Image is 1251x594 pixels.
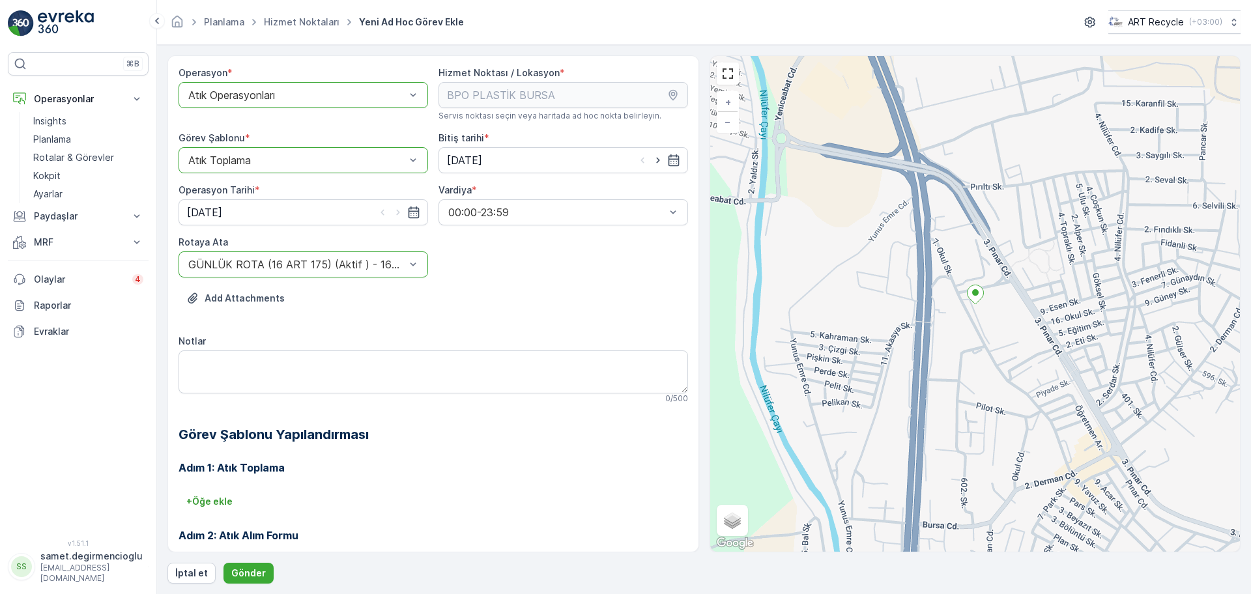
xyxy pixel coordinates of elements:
[34,236,122,249] p: MRF
[725,116,731,127] span: −
[33,115,66,128] p: Insights
[223,563,274,584] button: Gönder
[179,288,293,309] button: Dosya Yükle
[33,133,71,146] p: Planlama
[8,292,149,318] a: Raporlar
[8,10,34,36] img: logo
[40,563,143,584] p: [EMAIL_ADDRESS][DOMAIN_NAME]
[264,16,339,27] a: Hizmet Noktaları
[28,185,149,203] a: Ayarlar
[204,16,244,27] a: Planlama
[1108,10,1241,34] button: ART Recycle(+03:00)
[1108,15,1123,29] img: image_23.png
[186,495,233,508] p: + Öğe ekle
[718,64,738,83] a: View Fullscreen
[8,266,149,292] a: Olaylar4
[439,132,484,143] label: Bitiş tarihi
[179,132,245,143] label: Görev Şablonu
[179,199,428,225] input: dd/mm/yyyy
[40,550,143,563] p: samet.degirmencioglu
[725,96,731,107] span: +
[439,82,688,108] input: BPO PLASTİK BURSA
[713,535,756,552] a: Bu bölgeyi Google Haritalar'da açın (yeni pencerede açılır)
[179,335,206,346] label: Notlar
[8,229,149,255] button: MRF
[1189,17,1222,27] p: ( +03:00 )
[135,274,141,285] p: 4
[28,148,149,167] a: Rotalar & Görevler
[439,67,560,78] label: Hizmet Noktası / Lokasyon
[8,86,149,112] button: Operasyonlar
[713,535,756,552] img: Google
[179,491,240,512] button: +Öğe ekle
[8,318,149,345] a: Evraklar
[34,325,143,338] p: Evraklar
[170,20,184,31] a: Ana Sayfa
[665,393,688,404] p: 0 / 500
[179,528,688,543] h3: Adım 2: Atık Alım Formu
[179,236,228,247] label: Rotaya Ata
[439,111,661,121] span: Servis noktası seçin veya haritada ad hoc nokta belirleyin.
[8,203,149,229] button: Paydaşlar
[33,151,114,164] p: Rotalar & Görevler
[1128,16,1184,29] p: ART Recycle
[179,67,227,78] label: Operasyon
[231,567,266,580] p: Gönder
[439,147,688,173] input: dd/mm/yyyy
[11,556,32,577] div: SS
[8,550,149,584] button: SSsamet.degirmencioglu[EMAIL_ADDRESS][DOMAIN_NAME]
[34,92,122,106] p: Operasyonlar
[439,184,472,195] label: Vardiya
[175,567,208,580] p: İptal et
[356,16,467,29] span: Yeni Ad Hoc Görev Ekle
[179,460,688,475] h3: Adım 1: Atık Toplama
[205,292,285,305] p: Add Attachments
[34,210,122,223] p: Paydaşlar
[28,167,149,185] a: Kokpit
[8,539,149,547] span: v 1.51.1
[34,273,124,286] p: Olaylar
[179,425,688,444] h2: Görev Şablonu Yapılandırması
[718,506,747,535] a: Layers
[28,112,149,130] a: Insights
[167,563,216,584] button: İptal et
[34,299,143,312] p: Raporlar
[33,188,63,201] p: Ayarlar
[718,112,738,132] a: Uzaklaştır
[179,184,255,195] label: Operasyon Tarihi
[718,92,738,112] a: Yakınlaştır
[28,130,149,148] a: Planlama
[38,10,94,36] img: logo_light-DOdMpM7g.png
[33,169,61,182] p: Kokpit
[126,59,139,69] p: ⌘B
